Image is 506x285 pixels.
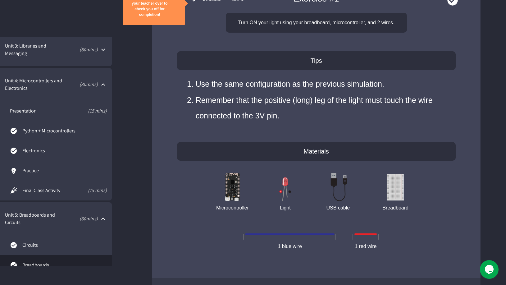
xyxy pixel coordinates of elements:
li: Remember that the positive (long) leg of the light must touch the wire connected to the 3V pin. [196,92,443,123]
p: 1 red wire [342,243,389,250]
img: tutorials%2Fled-pos-on-left.svg [262,173,308,201]
img: tutorials%2FUSB_cable.svg [315,173,361,201]
span: Electronics [22,147,107,154]
p: Microcontroller [209,204,256,212]
img: tutorials%2Fwire-red.svg [342,233,389,240]
span: Python + Microcontrollers [22,127,107,135]
span: Presentation [10,107,62,115]
span: Circuits [22,241,107,249]
span: (15 mins) [74,187,107,194]
img: tutorials%2Fmicrocontroller.svg [209,173,256,201]
p: ( 60 mins) [63,215,98,223]
span: Final Class Activity [22,187,74,194]
p: ( 60 mins) [62,46,98,53]
span: Unit 3: Libraries and Messaging [5,42,59,57]
span: Practice [22,167,107,174]
div: Turn ON your light using your breadboard, microcontroller, and 2 wires. [226,13,407,33]
iframe: chat widget [480,260,500,279]
p: 1 blue wire [244,243,336,250]
div: Materials [177,142,456,161]
img: tutorials%2Fwire-blue.svg [244,233,336,240]
p: Breadboard [367,204,423,212]
span: Breadboards [22,261,107,269]
p: ( 30 mins) [67,81,98,88]
div: Tips [177,51,456,70]
span: (15 mins) [62,107,107,115]
span: Unit 4: Microcontrollers and Electronics [5,77,64,92]
p: USB cable [315,204,361,212]
img: tutorials%2Fbreadboard.png [367,173,423,201]
p: Light [262,204,308,212]
li: Use the same configuration as the previous simulation. [196,76,443,92]
span: Unit 5: Breadboards and Circuits [5,211,60,226]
